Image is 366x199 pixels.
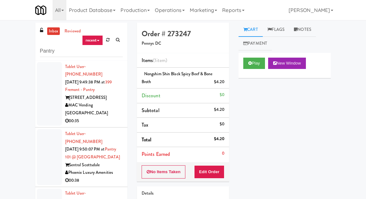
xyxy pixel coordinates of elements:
span: Items [142,57,167,64]
div: $4.20 [214,135,225,143]
span: [DATE] 9:49:38 PM at [65,79,105,85]
span: Subtotal [142,107,160,114]
div: $4.20 [214,78,225,86]
div: Sentral Scottsdale [65,161,123,169]
div: 00:38 [65,177,123,185]
span: Points Earned [142,151,170,158]
div: $4.20 [214,106,225,114]
button: Edit Order [194,165,225,179]
h4: Order # 273247 [142,30,224,38]
li: Tablet User· [PHONE_NUMBER][DATE] 9:50:07 PM atPantry 101 @ [GEOGRAPHIC_DATA]Sentral ScottsdalePh... [35,128,127,187]
li: Tablet User· [PHONE_NUMBER][DATE] 9:49:38 PM at399 Fremont - Pantry[STREET_ADDRESS]MAC Vending [G... [35,60,127,128]
span: · [PHONE_NUMBER] [65,131,102,145]
a: Cart [239,23,263,37]
button: Play [243,58,265,69]
span: Nongshim Shin Black Spicy Beef & Bone Broth [142,71,213,85]
a: Payment [239,37,272,51]
img: Micromart [35,5,46,16]
div: MAC Vending [GEOGRAPHIC_DATA] [65,101,123,117]
div: $0 [220,91,224,99]
h5: Pennys DC [142,41,224,46]
div: 00:35 [65,117,123,125]
span: Total [142,136,152,143]
div: [STREET_ADDRESS] [65,94,123,102]
ng-pluralize: item [156,57,166,64]
div: 0 [222,150,224,157]
a: Flags [263,23,290,37]
span: Tax [142,121,148,128]
a: inbox [47,27,60,35]
a: Tablet User· [PHONE_NUMBER] [65,131,102,145]
a: Tablet User· [PHONE_NUMBER] [65,64,102,77]
span: [DATE] 9:50:07 PM at [65,146,105,152]
span: (1 ) [153,57,167,64]
a: reviewed [63,27,82,35]
a: recent [82,35,103,45]
div: Details [142,190,224,197]
a: Notes [289,23,316,37]
input: Search vision orders [40,45,123,57]
button: New Window [268,58,306,69]
div: $0 [220,120,224,128]
div: Phoenix Luxury Amenities [65,169,123,177]
button: No Items Taken [142,165,186,179]
span: Discount [142,92,160,99]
